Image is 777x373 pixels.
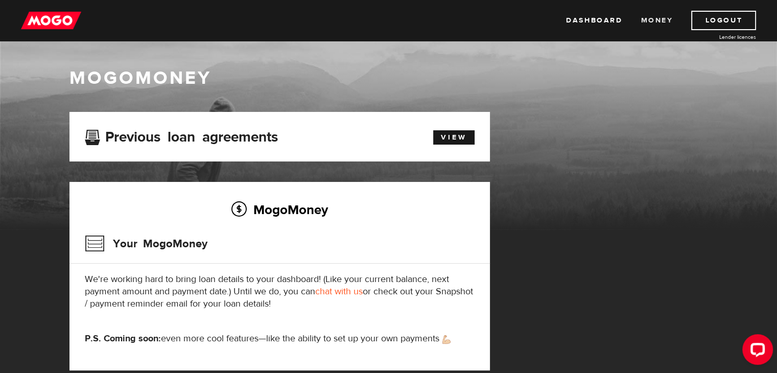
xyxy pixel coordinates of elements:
img: strong arm emoji [442,335,451,344]
iframe: LiveChat chat widget [734,330,777,373]
a: Money [641,11,673,30]
a: Dashboard [566,11,622,30]
a: chat with us [315,286,363,297]
strong: P.S. Coming soon: [85,333,161,344]
a: Lender licences [679,33,756,41]
a: View [433,130,475,145]
img: mogo_logo-11ee424be714fa7cbb0f0f49df9e16ec.png [21,11,81,30]
h2: MogoMoney [85,199,475,220]
p: even more cool features—like the ability to set up your own payments [85,333,475,345]
h1: MogoMoney [69,67,708,89]
h3: Your MogoMoney [85,230,207,257]
p: We're working hard to bring loan details to your dashboard! (Like your current balance, next paym... [85,273,475,310]
h3: Previous loan agreements [85,129,278,142]
a: Logout [691,11,756,30]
